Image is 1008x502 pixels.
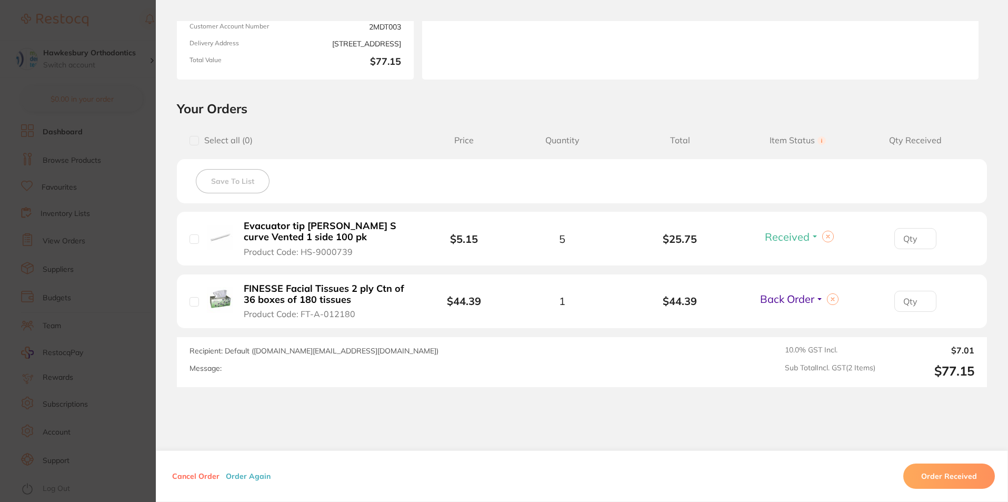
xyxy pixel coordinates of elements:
b: FINESSE Facial Tissues 2 ply Ctn of 36 boxes of 180 tissues [244,283,406,305]
span: Total [621,135,739,145]
span: Back Order [760,292,814,306]
button: Back Order [757,292,827,306]
span: 2MDT003 [300,23,401,31]
output: $7.01 [884,346,974,355]
span: Product Code: HS-9000739 [244,247,353,257]
span: Recipient: Default ( [DOMAIN_NAME][EMAIL_ADDRESS][DOMAIN_NAME] ) [189,346,438,356]
img: FINESSE Facial Tissues 2 ply Ctn of 36 boxes of 180 tissues [207,287,233,313]
button: FINESSE Facial Tissues 2 ply Ctn of 36 boxes of 180 tissues Product Code: FT-A-012180 [241,283,410,320]
button: Clear selection [822,231,834,242]
span: Received [765,230,810,243]
button: Clear selection [827,293,839,305]
span: Product Code: FT-A-012180 [244,309,355,319]
span: 10.0 % GST Incl. [785,346,875,355]
b: Evacuator tip [PERSON_NAME] S curve Vented 1 side 100 pk [244,221,406,242]
b: $5.15 [450,232,478,245]
input: Qty [894,291,936,312]
button: Evacuator tip [PERSON_NAME] S curve Vented 1 side 100 pk Product Code: HS-9000739 [241,220,410,257]
span: 1 [559,295,565,307]
input: Qty [894,228,936,249]
span: Sub Total Incl. GST ( 2 Items) [785,363,875,379]
button: Received [762,230,822,243]
b: $44.39 [447,294,481,308]
button: Order Received [903,464,995,489]
span: Quantity [503,135,621,145]
img: Evacuator tip HENRY SCHEIN S curve Vented 1 side 100 pk [207,225,233,251]
span: Customer Account Number [189,23,291,31]
span: Price [425,135,503,145]
output: $77.15 [884,363,974,379]
span: Delivery Address [189,40,291,48]
span: [STREET_ADDRESS] [300,40,401,48]
span: Qty Received [856,135,974,145]
span: Select all ( 0 ) [199,135,253,145]
button: Order Again [223,471,274,481]
button: Cancel Order [169,471,223,481]
button: Save To List [196,169,270,193]
span: Item Status [739,135,857,145]
h2: Your Orders [177,101,987,116]
b: $44.39 [621,295,739,307]
span: Total Value [189,56,291,67]
b: $77.15 [300,56,401,67]
span: 5 [559,233,565,245]
label: Message: [189,364,222,373]
b: $25.75 [621,233,739,245]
